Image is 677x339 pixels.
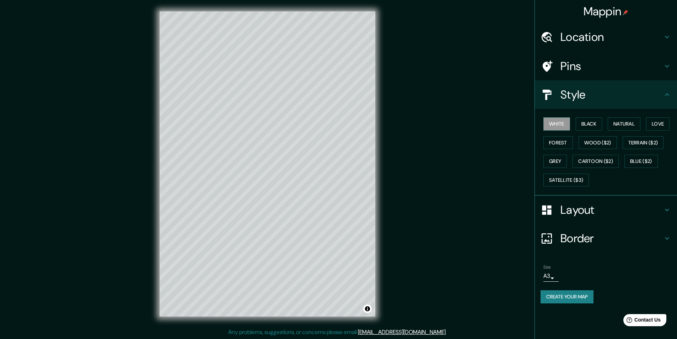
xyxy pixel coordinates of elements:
[623,136,664,149] button: Terrain ($2)
[579,136,617,149] button: Wood ($2)
[543,136,573,149] button: Forest
[543,264,551,270] label: Size
[646,117,670,131] button: Love
[535,52,677,80] div: Pins
[576,117,602,131] button: Black
[608,117,640,131] button: Natural
[614,311,669,331] iframe: Help widget launcher
[541,290,593,303] button: Create your map
[535,23,677,51] div: Location
[228,328,447,337] p: Any problems, suggestions, or concerns please email .
[624,155,658,168] button: Blue ($2)
[560,231,663,245] h4: Border
[535,224,677,253] div: Border
[535,196,677,224] div: Layout
[543,270,559,282] div: A3
[363,304,372,313] button: Toggle attribution
[560,88,663,102] h4: Style
[584,4,629,18] h4: Mappin
[543,155,567,168] button: Grey
[447,328,448,337] div: .
[535,80,677,109] div: Style
[560,203,663,217] h4: Layout
[448,328,449,337] div: .
[543,174,589,187] button: Satellite ($3)
[573,155,619,168] button: Cartoon ($2)
[358,328,446,336] a: [EMAIL_ADDRESS][DOMAIN_NAME]
[560,59,663,73] h4: Pins
[560,30,663,44] h4: Location
[623,10,628,15] img: pin-icon.png
[543,117,570,131] button: White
